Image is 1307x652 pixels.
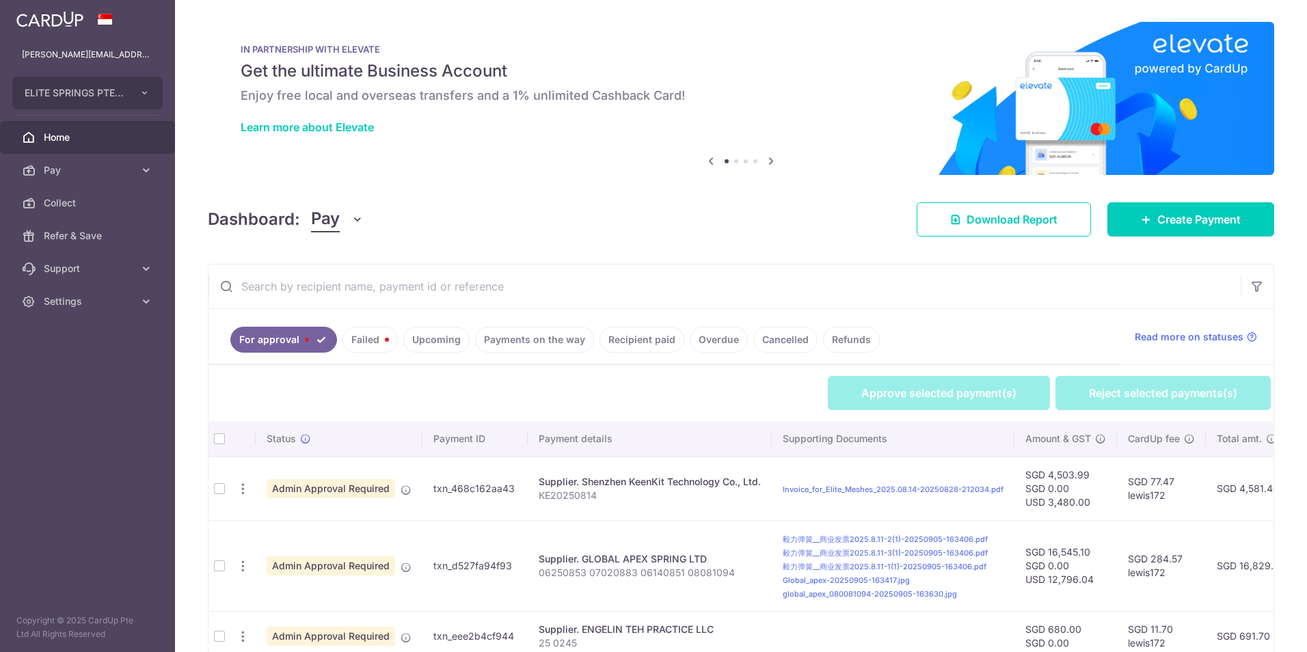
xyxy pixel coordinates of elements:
[1206,457,1296,520] td: SGD 4,581.46
[475,327,594,353] a: Payments on the way
[403,327,470,353] a: Upcoming
[753,327,818,353] a: Cancelled
[208,22,1274,175] img: Renovation banner
[539,636,761,650] p: 25 0245
[267,556,395,575] span: Admin Approval Required
[267,432,296,446] span: Status
[422,421,528,457] th: Payment ID
[1025,432,1091,446] span: Amount & GST
[1157,211,1241,228] span: Create Payment
[44,196,134,210] span: Collect
[783,534,988,544] a: 毅力弹簧__商业发票2025.8.11-2(1)-20250905-163406.pdf
[1128,432,1180,446] span: CardUp fee
[44,295,134,308] span: Settings
[422,457,528,520] td: txn_468c162aa43
[25,86,126,100] span: ELITE SPRINGS PTE. LTD.
[783,589,957,599] a: global_apex_080081094-20250905-163630.jpg
[342,327,398,353] a: Failed
[1117,457,1206,520] td: SGD 77.47 lewis172
[208,207,300,232] h4: Dashboard:
[539,623,761,636] div: Supplier. ENGELIN TEH PRACTICE LLC
[1206,520,1296,611] td: SGD 16,829.67
[823,327,880,353] a: Refunds
[1135,330,1243,344] span: Read more on statuses
[917,202,1091,236] a: Download Report
[311,206,340,232] span: Pay
[539,566,761,580] p: 06250853 07020883 06140851 08081094
[44,262,134,275] span: Support
[967,211,1057,228] span: Download Report
[44,163,134,177] span: Pay
[267,479,395,498] span: Admin Approval Required
[599,327,684,353] a: Recipient paid
[241,44,1241,55] p: IN PARTNERSHIP WITH ELEVATE
[311,206,364,232] button: Pay
[772,421,1014,457] th: Supporting Documents
[1107,202,1274,236] a: Create Payment
[1117,520,1206,611] td: SGD 284.57 lewis172
[1014,457,1117,520] td: SGD 4,503.99 SGD 0.00 USD 3,480.00
[16,11,83,27] img: CardUp
[1217,432,1262,446] span: Total amt.
[783,575,910,585] a: Global_apex-20250905-163417.jpg
[539,489,761,502] p: KE20250814
[208,264,1241,308] input: Search by recipient name, payment id or reference
[690,327,748,353] a: Overdue
[230,327,337,353] a: For approval
[22,48,153,62] p: [PERSON_NAME][EMAIL_ADDRESS][DOMAIN_NAME]
[539,552,761,566] div: Supplier. GLOBAL APEX SPRING LTD
[12,77,163,109] button: ELITE SPRINGS PTE. LTD.
[241,120,374,134] a: Learn more about Elevate
[783,562,986,571] a: 毅力弹簧__商业发票2025.8.11-1(1)-20250905-163406.pdf
[539,475,761,489] div: Supplier. Shenzhen KeenKit Technology Co., Ltd.
[783,548,988,558] a: 毅力弹簧__商业发票2025.8.11-3(1)-20250905-163406.pdf
[44,229,134,243] span: Refer & Save
[44,131,134,144] span: Home
[783,485,1003,494] a: Invoice_for_Elite_Meshes_2025.08.14-20250828-212034.pdf
[422,520,528,611] td: txn_d527fa94f93
[241,87,1241,104] h6: Enjoy free local and overseas transfers and a 1% unlimited Cashback Card!
[267,627,395,646] span: Admin Approval Required
[528,421,772,457] th: Payment details
[1014,520,1117,611] td: SGD 16,545.10 SGD 0.00 USD 12,796.04
[1135,330,1257,344] a: Read more on statuses
[241,60,1241,82] h5: Get the ultimate Business Account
